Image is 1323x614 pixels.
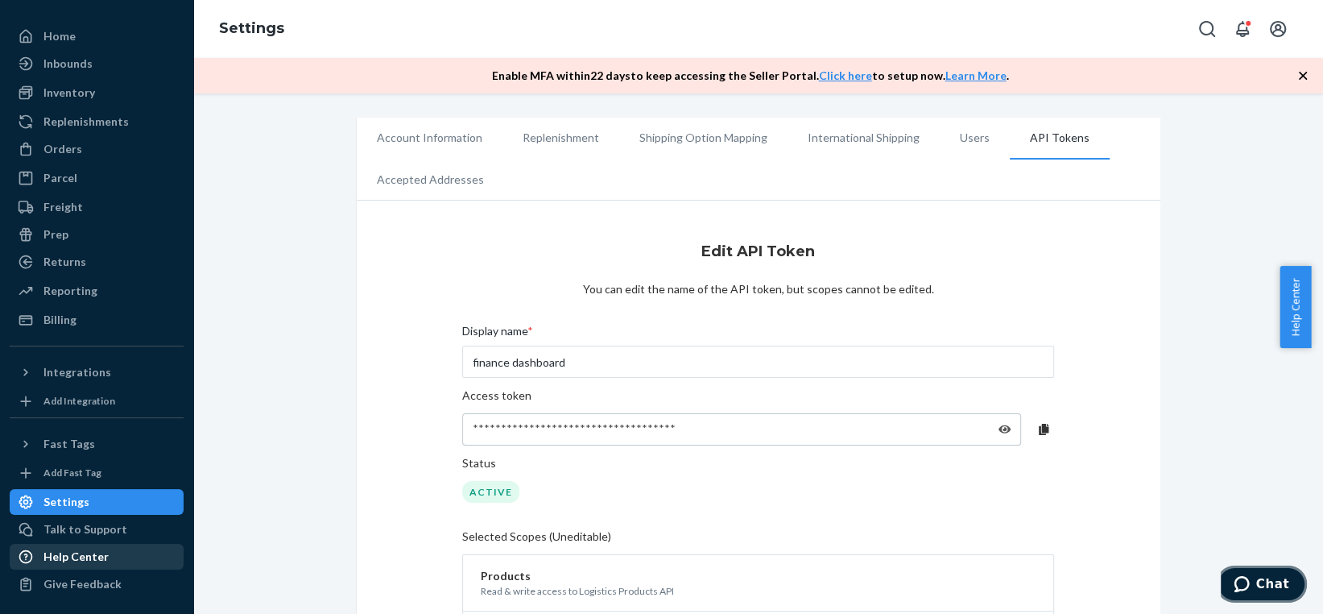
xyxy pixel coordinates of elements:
[1191,13,1223,45] button: Open Search Box
[43,170,77,186] div: Parcel
[43,521,127,537] div: Talk to Support
[10,136,184,162] a: Orders
[43,576,122,592] div: Give Feedback
[940,118,1010,158] li: Users
[502,118,619,158] li: Replenishment
[10,278,184,304] a: Reporting
[10,571,184,597] button: Give Feedback
[10,431,184,457] button: Fast Tags
[10,463,184,483] a: Add Fast Tag
[43,114,129,130] div: Replenishments
[10,109,184,135] a: Replenishments
[43,56,93,72] div: Inbounds
[206,6,297,52] ol: breadcrumbs
[462,346,1053,378] input: Display name*
[219,19,284,37] a: Settings
[43,283,97,299] div: Reporting
[10,194,184,220] a: Freight
[10,359,184,385] button: Integrations
[10,517,184,542] button: Talk to Support
[462,481,519,503] div: Active
[10,222,184,247] a: Prep
[1226,13,1259,45] button: Open notifications
[43,226,68,243] div: Prep
[10,165,184,191] a: Parcel
[462,323,533,346] span: Display name
[481,569,531,583] span: Products
[43,436,95,452] div: Fast Tags
[1280,266,1311,348] button: Help Center
[10,23,184,49] a: Home
[43,85,95,101] div: Inventory
[945,68,1007,82] a: Learn More
[492,68,1009,84] p: Enable MFA within 22 days to keep accessing the Seller Portal. to setup now. .
[10,392,184,411] a: Add Integration
[481,584,1035,598] p: Read & write access to Logistics Products API
[619,118,788,158] li: Shipping Option Mapping
[10,544,184,570] a: Help Center
[43,141,82,157] div: Orders
[43,364,111,380] div: Integrations
[583,281,934,297] p: You can edit the name of the API token, but scopes cannot be edited.
[43,312,76,328] div: Billing
[43,494,89,510] div: Settings
[43,28,76,44] div: Home
[357,118,502,158] li: Account Information
[43,394,115,408] div: Add Integration
[357,160,504,200] li: Accepted Addresses
[1221,566,1307,606] iframe: Opens a widget where you can chat to one of our agents
[10,80,184,106] a: Inventory
[43,466,101,479] div: Add Fast Tag
[10,489,184,515] a: Settings
[788,118,940,158] li: International Shipping
[1262,13,1294,45] button: Open account menu
[43,254,86,270] div: Returns
[43,549,109,565] div: Help Center
[10,307,184,333] a: Billing
[1010,118,1110,160] li: API Tokens
[10,249,184,275] a: Returns
[10,51,184,77] a: Inbounds
[43,199,83,215] div: Freight
[819,68,872,82] a: Click here
[701,241,815,262] h4: Edit API Token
